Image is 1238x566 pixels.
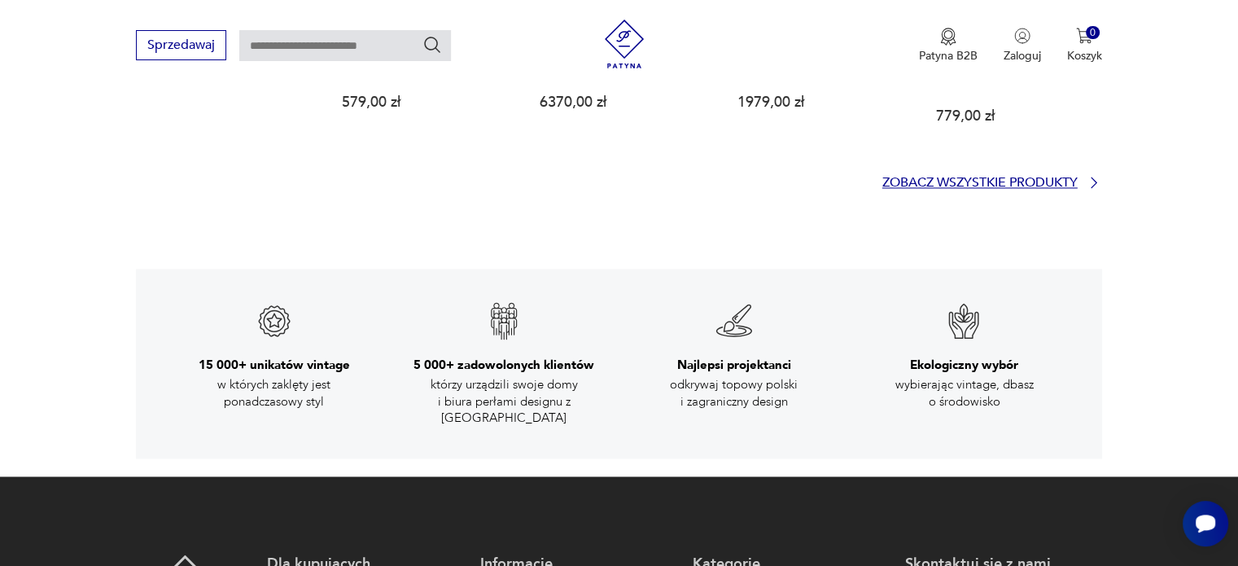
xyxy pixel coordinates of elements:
[935,109,1094,123] p: 779,00 zł
[910,357,1018,373] h3: Ekologiczny wybór
[414,376,593,426] p: którzy urządzili swoje domy i biura perłami designu z [GEOGRAPHIC_DATA]
[199,357,350,373] h3: 15 000+ unikatów vintage
[1067,48,1102,64] p: Koszyk
[1004,48,1041,64] p: Zaloguj
[600,20,649,68] img: Patyna - sklep z meblami i dekoracjami vintage
[255,301,294,340] img: Znak gwarancji jakości
[413,357,594,373] h3: 5 000+ zadowolonych klientów
[1004,28,1041,64] button: Zaloguj
[919,48,978,64] p: Patyna B2B
[1086,26,1100,40] div: 0
[422,35,442,55] button: Szukaj
[1183,501,1228,546] iframe: Smartsupp widget button
[342,95,501,109] p: 579,00 zł
[484,301,523,340] img: Znak gwarancji jakości
[935,55,1094,96] p: Snieguroczka, towarzyszka [PERSON_NAME], Rosja lata 40-te
[874,376,1053,410] p: wybierając vintage, dbasz o środowisko
[1067,28,1102,64] button: 0Koszyk
[540,95,698,109] p: 6370,00 zł
[143,81,302,95] p: 3379,00 zł
[882,178,1078,188] p: Zobacz wszystkie produkty
[136,30,226,60] button: Sprzedawaj
[645,376,824,410] p: odkrywaj topowy polski i zagraniczny design
[940,28,956,46] img: Ikona medalu
[944,301,983,340] img: Znak gwarancji jakości
[919,28,978,64] a: Ikona medaluPatyna B2B
[919,28,978,64] button: Patyna B2B
[737,95,896,109] p: 1979,00 zł
[715,301,754,340] img: Znak gwarancji jakości
[1076,28,1092,44] img: Ikona koszyka
[882,174,1102,191] a: Zobacz wszystkie produkty
[185,376,364,410] p: w których zaklęty jest ponadczasowy styl
[1014,28,1030,44] img: Ikonka użytkownika
[136,41,226,52] a: Sprzedawaj
[677,357,791,373] h3: Najlepsi projektanci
